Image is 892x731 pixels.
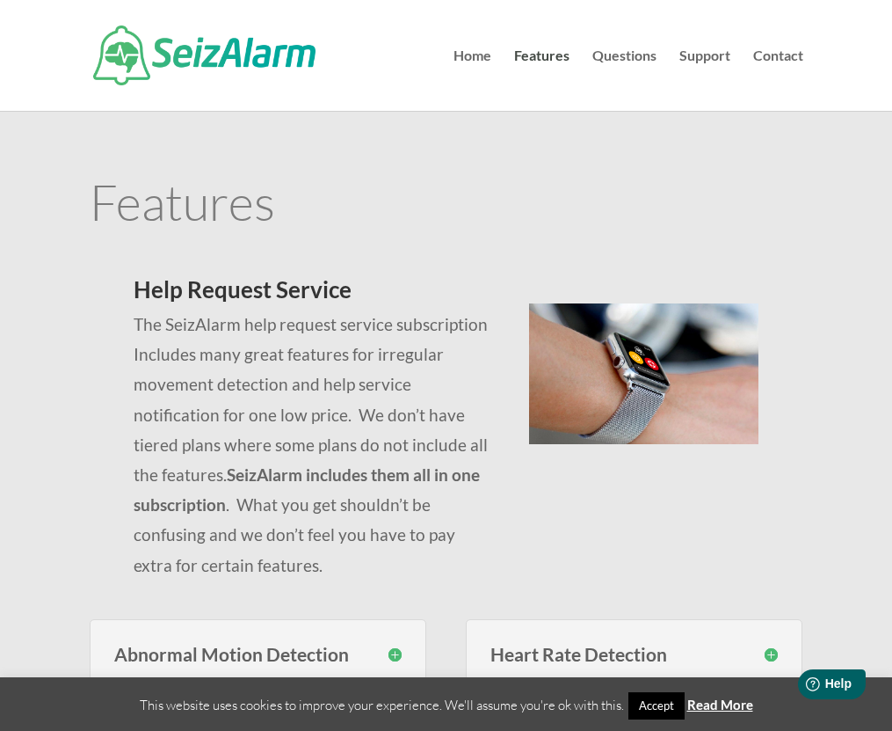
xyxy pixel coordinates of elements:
img: SeizAlarm [93,26,315,85]
a: Read More [687,697,753,713]
strong: SeizAlarm includes them all in one subscription [134,464,480,515]
img: seizalarm-on-wrist [529,303,758,444]
a: Features [514,49,569,111]
a: Accept [628,692,685,720]
h3: Heart Rate Detection [490,645,779,663]
a: Contact [753,49,803,111]
h2: Help Request Service [134,278,496,310]
a: Questions [592,49,656,111]
a: Home [453,49,491,111]
iframe: Help widget launcher [736,662,873,712]
h3: Abnormal Motion Detection [114,645,402,663]
span: This website uses cookies to improve your experience. We'll assume you're ok with this. [140,697,753,713]
a: Support [679,49,730,111]
h1: Features [90,177,803,235]
p: The SeizAlarm help request service subscription Includes many great features for irregular moveme... [134,310,496,581]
